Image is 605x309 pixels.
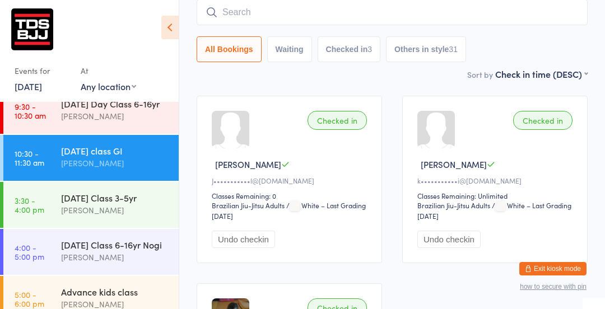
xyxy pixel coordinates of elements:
[212,191,370,200] div: Classes Remaining: 0
[61,204,169,217] div: [PERSON_NAME]
[212,200,285,210] div: Brazilian Jiu-Jitsu Adults
[318,36,381,62] button: Checked in3
[449,45,458,54] div: 31
[61,238,169,251] div: [DATE] Class 6-16yr Nogi
[61,285,169,298] div: Advance kids class
[367,45,372,54] div: 3
[15,196,44,214] time: 3:30 - 4:00 pm
[212,231,275,248] button: Undo checkin
[15,80,42,92] a: [DATE]
[81,62,136,80] div: At
[3,135,179,181] a: 10:30 -11:30 am[DATE] class GI[PERSON_NAME]
[267,36,312,62] button: Waiting
[513,111,573,130] div: Checked in
[215,158,281,170] span: [PERSON_NAME]
[417,231,481,248] button: Undo checkin
[519,262,587,275] button: Exit kiosk mode
[417,191,576,200] div: Classes Remaining: Unlimited
[417,176,576,185] div: k•••••••••••i@[DOMAIN_NAME]
[520,283,587,291] button: how to secure with pin
[61,191,169,204] div: [DATE] Class 3-5yr
[386,36,466,62] button: Others in style31
[61,97,169,110] div: [DATE] Day Class 6-16yr
[467,69,493,80] label: Sort by
[308,111,367,130] div: Checked in
[197,36,262,62] button: All Bookings
[15,102,46,120] time: 9:30 - 10:30 am
[11,8,53,50] img: gary-porter-tds-bjj
[61,157,169,170] div: [PERSON_NAME]
[15,243,44,261] time: 4:00 - 5:00 pm
[495,68,588,80] div: Check in time (DESC)
[61,110,169,123] div: [PERSON_NAME]
[15,149,44,167] time: 10:30 - 11:30 am
[15,62,69,80] div: Events for
[15,290,44,308] time: 5:00 - 6:00 pm
[3,88,179,134] a: 9:30 -10:30 am[DATE] Day Class 6-16yr[PERSON_NAME]
[417,200,490,210] div: Brazilian Jiu-Jitsu Adults
[212,176,370,185] div: J•••••••••••l@[DOMAIN_NAME]
[61,144,169,157] div: [DATE] class GI
[81,80,136,92] div: Any location
[61,251,169,264] div: [PERSON_NAME]
[421,158,487,170] span: [PERSON_NAME]
[3,229,179,275] a: 4:00 -5:00 pm[DATE] Class 6-16yr Nogi[PERSON_NAME]
[3,182,179,228] a: 3:30 -4:00 pm[DATE] Class 3-5yr[PERSON_NAME]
